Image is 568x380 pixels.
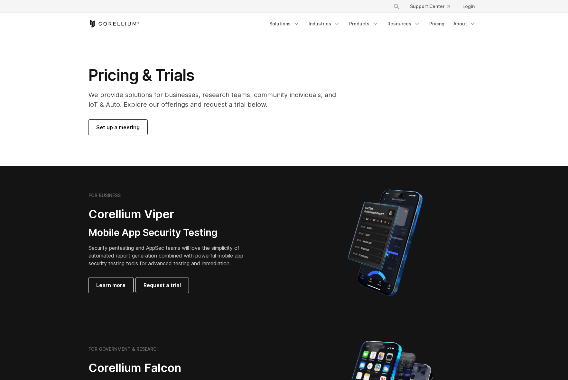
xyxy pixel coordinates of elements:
[265,18,303,30] a: Solutions
[305,18,344,30] a: Industries
[88,90,345,109] p: We provide solutions for businesses, research teams, community individuals, and IoT & Auto. Explo...
[88,193,121,198] h6: FOR BUSINESS
[88,244,253,267] p: Security pentesting and AppSec teams will love the simplicity of automated report generation comb...
[144,281,181,289] span: Request a trial
[88,207,253,222] h2: Corellium Viper
[96,281,126,289] span: Learn more
[337,186,433,299] img: Corellium MATRIX automated report on iPhone showing app vulnerability test results across securit...
[405,1,455,12] a: Support Center
[265,18,480,30] div: Navigation Menu
[425,18,448,30] a: Pricing
[96,123,140,131] span: Set up a meeting
[384,18,424,30] a: Resources
[88,277,133,293] a: Learn more
[457,1,480,12] a: Login
[88,227,253,239] h3: Mobile App Security Testing
[450,18,480,30] a: About
[345,18,382,30] a: Products
[88,66,345,85] h1: Pricing & Trials
[88,20,140,28] a: Corellium Home
[386,1,480,12] div: Navigation Menu
[136,277,189,293] a: Request a trial
[391,1,402,12] button: Search
[88,361,269,375] h2: Corellium Falcon
[88,120,147,135] a: Set up a meeting
[88,346,160,352] h6: FOR GOVERNMENT & RESEARCH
